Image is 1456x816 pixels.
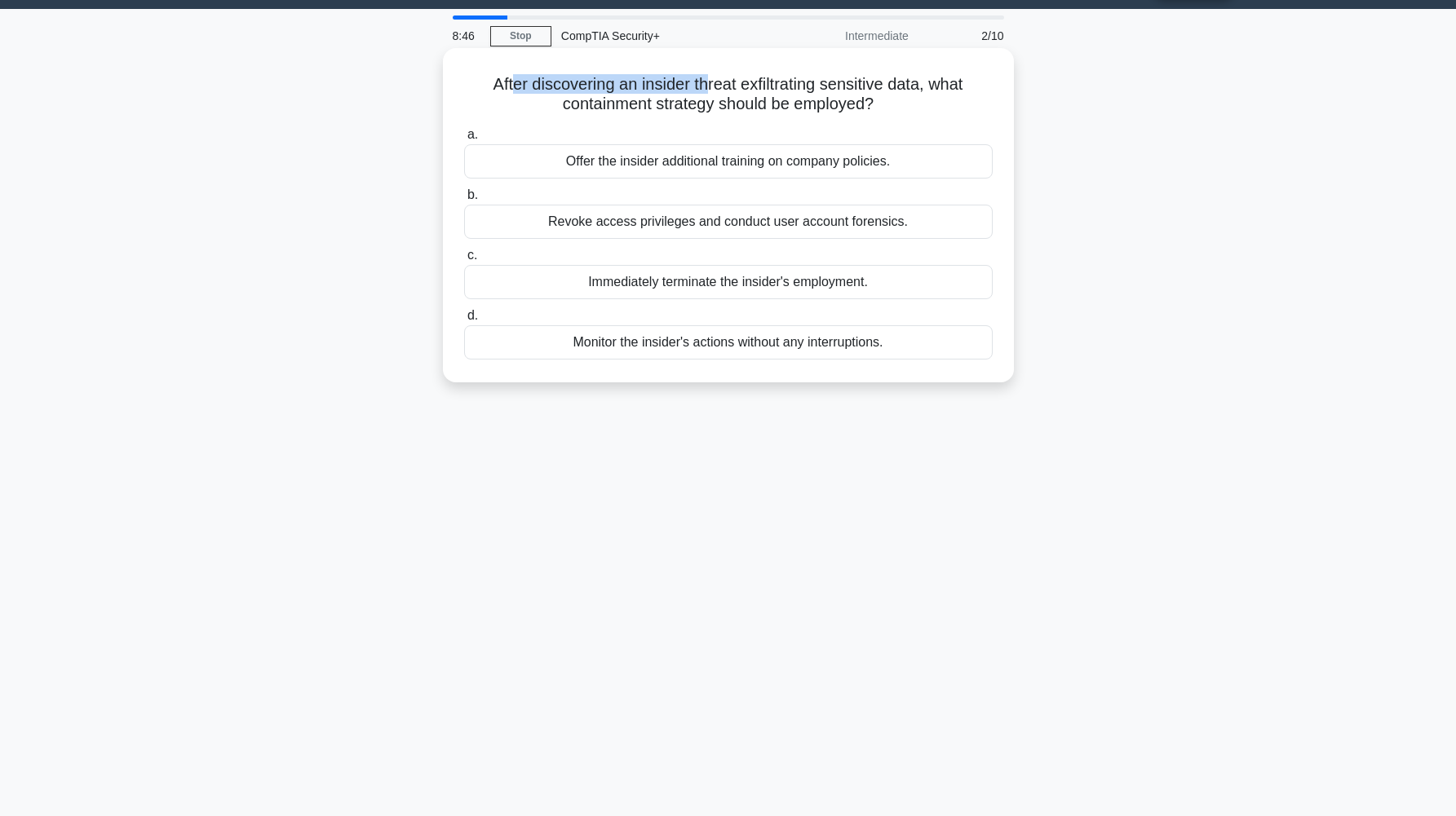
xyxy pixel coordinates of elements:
a: Stop [490,26,551,46]
div: 8:46 [443,20,490,52]
h5: After discovering an insider threat exfiltrating sensitive data, what containment strategy should... [462,74,994,115]
span: b. [467,187,478,201]
span: c. [467,248,477,262]
div: Revoke access privileges and conduct user account forensics. [464,205,993,239]
div: CompTIA Security+ [551,20,776,52]
div: Immediately terminate the insider's employment. [464,265,993,299]
span: a. [467,127,478,141]
div: Intermediate [776,20,918,52]
span: d. [467,308,478,322]
div: Offer the insider additional training on company policies. [464,144,993,179]
div: 2/10 [918,20,1014,52]
div: Monitor the insider's actions without any interruptions. [464,325,993,359]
